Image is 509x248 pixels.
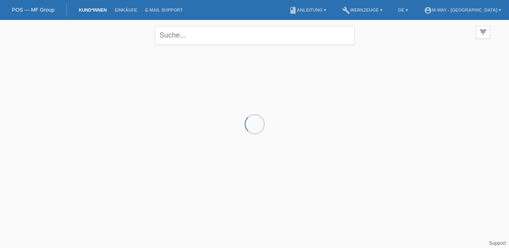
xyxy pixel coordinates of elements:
[12,7,54,13] a: POS — MF Group
[289,6,297,14] i: book
[338,8,386,12] a: buildWerkzeuge ▾
[111,8,141,12] a: Einkäufe
[342,6,350,14] i: build
[75,8,111,12] a: Kund*innen
[394,8,412,12] a: DE ▾
[420,8,505,12] a: account_circlem-way - [GEOGRAPHIC_DATA] ▾
[141,8,187,12] a: E-Mail Support
[155,26,355,45] input: Suche...
[424,6,432,14] i: account_circle
[479,28,487,36] i: filter_list
[285,8,330,12] a: bookAnleitung ▾
[489,240,506,246] a: Support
